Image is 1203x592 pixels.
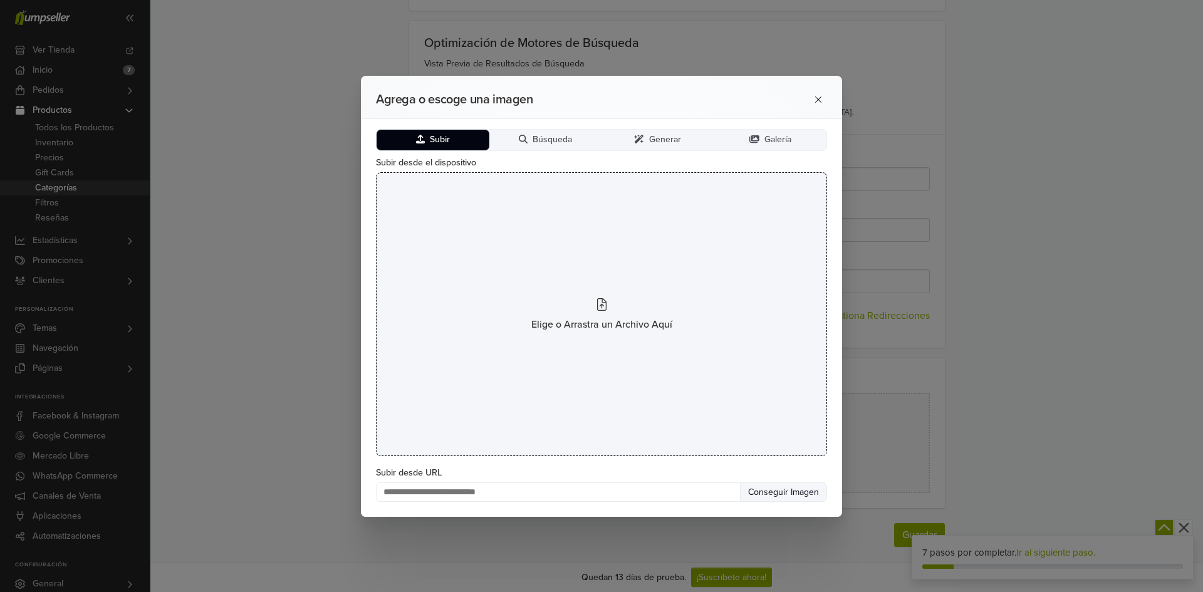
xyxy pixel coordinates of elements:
[376,92,759,107] h2: Agrega o escoge una imagen
[531,317,672,332] span: Elige o Arrastra un Archivo Aquí
[788,487,819,497] span: Imagen
[376,466,827,480] label: Subir desde URL
[601,130,714,150] button: Generar
[764,135,791,145] span: Galería
[533,135,572,145] span: Búsqueda
[740,482,827,502] button: Conseguir Imagen
[376,156,827,170] label: Subir desde el dispositivo
[377,130,489,150] button: Subir
[489,130,602,150] button: Búsqueda
[430,135,450,145] span: Subir
[714,130,827,150] button: Galería
[649,135,681,145] span: Generar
